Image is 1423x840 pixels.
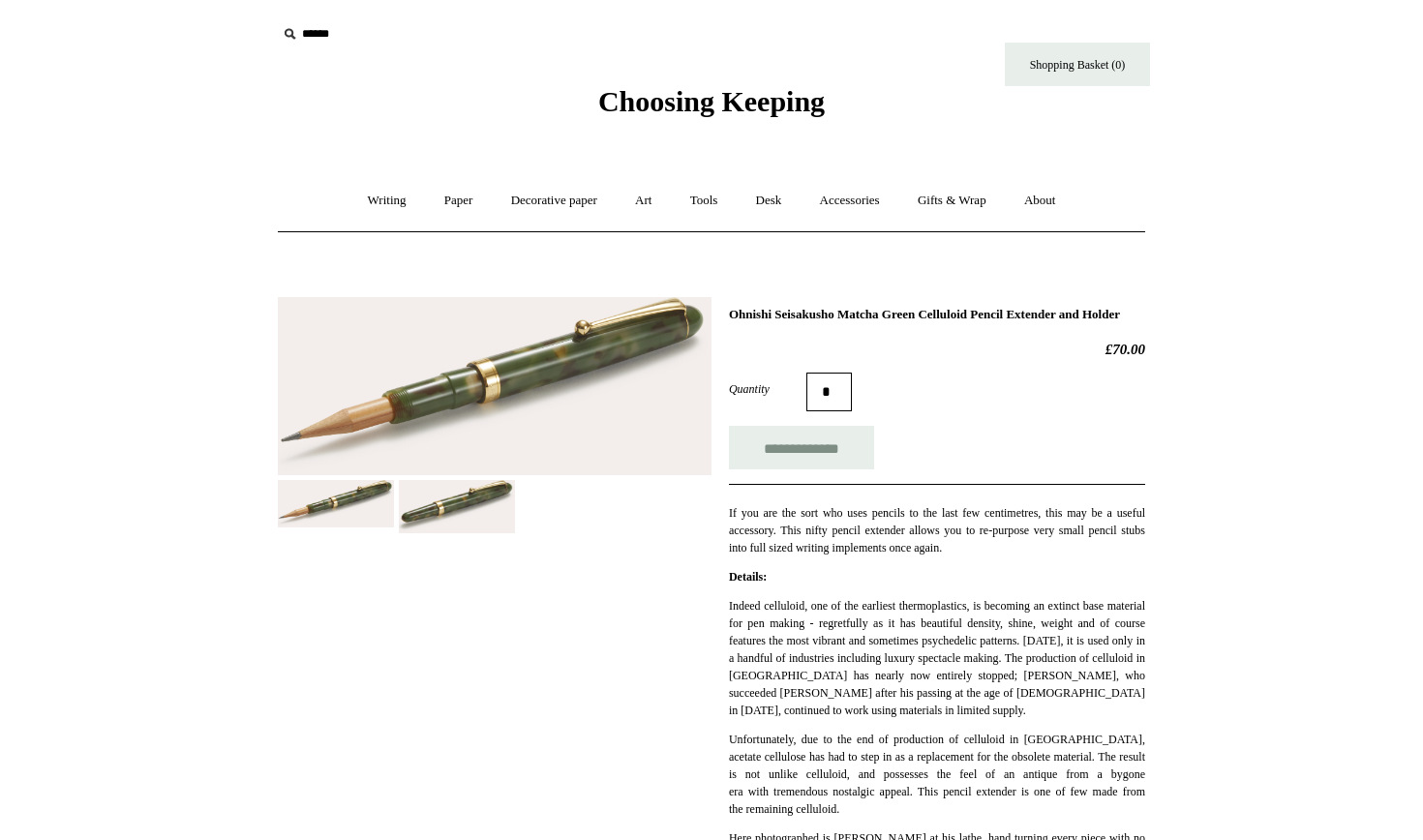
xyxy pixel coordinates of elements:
a: Paper [427,175,491,226]
h1: Ohnishi Seisakusho Matcha Green Celluloid Pencil Extender and Holder [729,307,1145,322]
img: Ohnishi Seisakusho Matcha Green Celluloid Pencil Extender and Holder [278,297,711,475]
a: Shopping Basket (0) [1005,43,1150,86]
a: Tools [673,175,736,226]
a: Choosing Keeping [598,101,825,114]
img: Ohnishi Seisakusho Matcha Green Celluloid Pencil Extender and Holder [399,480,515,534]
strong: Details: [729,570,767,584]
a: About [1007,175,1074,226]
a: Decorative paper [494,175,615,226]
label: Quantity [729,380,806,398]
a: Gifts & Wrap [900,175,1004,226]
span: Choosing Keeping [598,85,825,117]
a: Desk [739,175,800,226]
p: Indeed celluloid, one of the earliest thermoplastics, is becoming an extinct base material for pe... [729,597,1145,719]
a: Accessories [802,175,897,226]
h2: £70.00 [729,341,1145,358]
a: Art [618,175,669,226]
p: If you are the sort who uses pencils to the last few centimetres, this may be a useful accessory.... [729,504,1145,556]
a: Writing [350,175,424,226]
img: Ohnishi Seisakusho Matcha Green Celluloid Pencil Extender and Holder [278,480,394,527]
p: Unfortunately, due to the end of production of celluloid in [GEOGRAPHIC_DATA], acetate cellulose ... [729,731,1145,818]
